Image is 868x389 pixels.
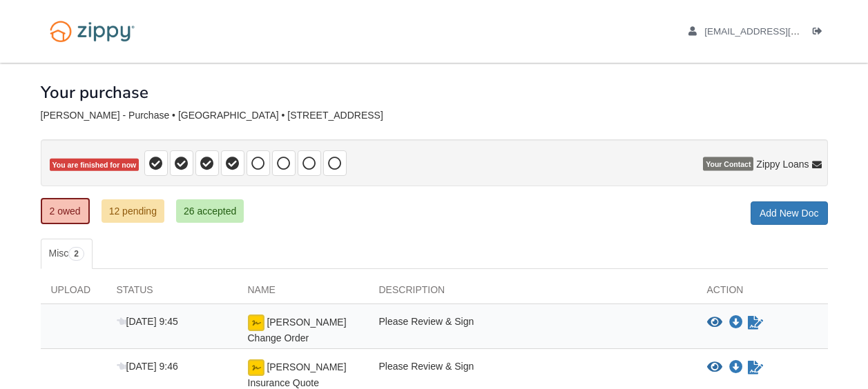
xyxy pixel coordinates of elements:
[41,110,828,121] div: [PERSON_NAME] - Purchase • [GEOGRAPHIC_DATA] • [STREET_ADDRESS]
[176,199,244,223] a: 26 accepted
[729,317,743,328] a: Download Chilton Change Order
[117,361,178,372] span: [DATE] 9:46
[41,239,93,269] a: Misc
[102,199,164,223] a: 12 pending
[369,283,697,303] div: Description
[369,315,697,345] div: Please Review & Sign
[707,361,722,375] button: View Chilton Insurance Quote
[248,361,347,388] span: [PERSON_NAME] Insurance Quote
[238,283,369,303] div: Name
[746,359,764,376] a: Sign Form
[756,157,809,171] span: Zippy Loans
[707,316,722,330] button: View Chilton Change Order
[697,283,828,303] div: Action
[50,159,139,172] span: You are finished for now
[729,362,743,373] a: Download Chilton Insurance Quote
[704,26,862,37] span: chiltonjp26@gmail.com
[41,198,90,224] a: 2 owed
[41,283,106,303] div: Upload
[41,14,144,49] img: Logo
[106,283,238,303] div: Status
[688,26,863,40] a: edit profile
[41,83,148,101] h1: Your purchase
[813,26,828,40] a: Log out
[68,247,84,261] span: 2
[248,315,264,331] img: Ready for you to esign
[248,317,347,343] span: [PERSON_NAME] Change Order
[703,157,753,171] span: Your Contact
[746,315,764,331] a: Sign Form
[751,201,828,225] a: Add New Doc
[248,359,264,376] img: Ready for you to esign
[117,316,178,327] span: [DATE] 9:45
